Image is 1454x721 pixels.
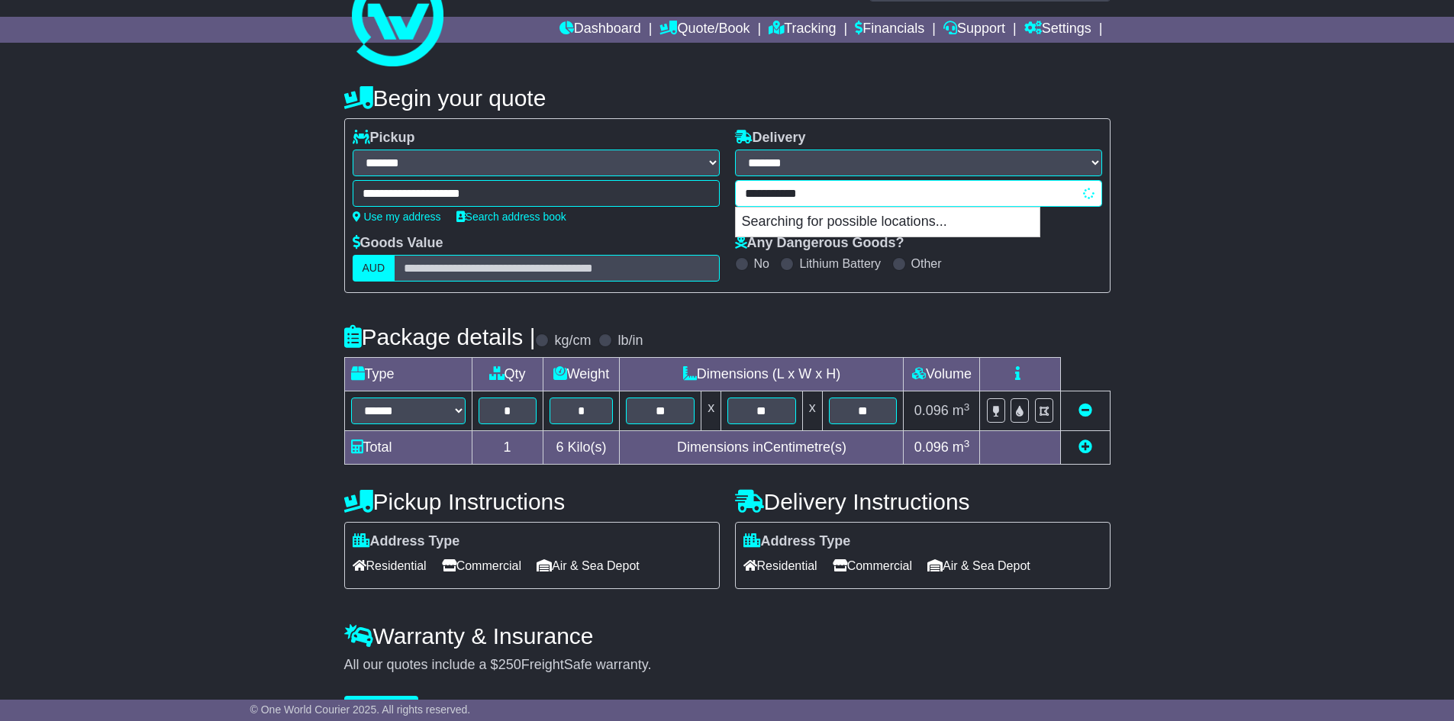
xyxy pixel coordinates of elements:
[344,657,1111,674] div: All our quotes include a $ FreightSafe warranty.
[743,554,817,578] span: Residential
[344,431,472,465] td: Total
[1078,403,1092,418] a: Remove this item
[344,489,720,514] h4: Pickup Instructions
[344,85,1111,111] h4: Begin your quote
[855,17,924,43] a: Financials
[353,235,443,252] label: Goods Value
[927,554,1030,578] span: Air & Sea Depot
[701,391,721,431] td: x
[456,211,566,223] a: Search address book
[911,256,942,271] label: Other
[250,703,471,716] span: © One World Courier 2025. All rights reserved.
[620,358,904,391] td: Dimensions (L x W x H)
[472,431,543,465] td: 1
[537,554,640,578] span: Air & Sea Depot
[769,17,836,43] a: Tracking
[353,255,395,282] label: AUD
[914,403,949,418] span: 0.096
[353,533,460,550] label: Address Type
[498,657,521,672] span: 250
[914,439,949,455] span: 0.096
[743,533,851,550] label: Address Type
[659,17,750,43] a: Quote/Book
[344,324,536,349] h4: Package details |
[543,358,620,391] td: Weight
[353,211,441,223] a: Use my address
[344,623,1111,649] h4: Warranty & Insurance
[735,235,904,252] label: Any Dangerous Goods?
[1024,17,1091,43] a: Settings
[943,17,1005,43] a: Support
[554,333,591,349] label: kg/cm
[472,358,543,391] td: Qty
[904,358,980,391] td: Volume
[556,439,563,455] span: 6
[353,130,415,146] label: Pickup
[964,438,970,449] sup: 3
[735,130,806,146] label: Delivery
[953,403,970,418] span: m
[353,554,427,578] span: Residential
[559,17,641,43] a: Dashboard
[833,554,912,578] span: Commercial
[802,391,822,431] td: x
[735,489,1111,514] h4: Delivery Instructions
[543,431,620,465] td: Kilo(s)
[344,358,472,391] td: Type
[953,439,970,455] span: m
[964,401,970,413] sup: 3
[620,431,904,465] td: Dimensions in Centimetre(s)
[617,333,643,349] label: lb/in
[442,554,521,578] span: Commercial
[736,208,1040,237] p: Searching for possible locations...
[799,256,881,271] label: Lithium Battery
[1078,439,1092,455] a: Add new item
[754,256,769,271] label: No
